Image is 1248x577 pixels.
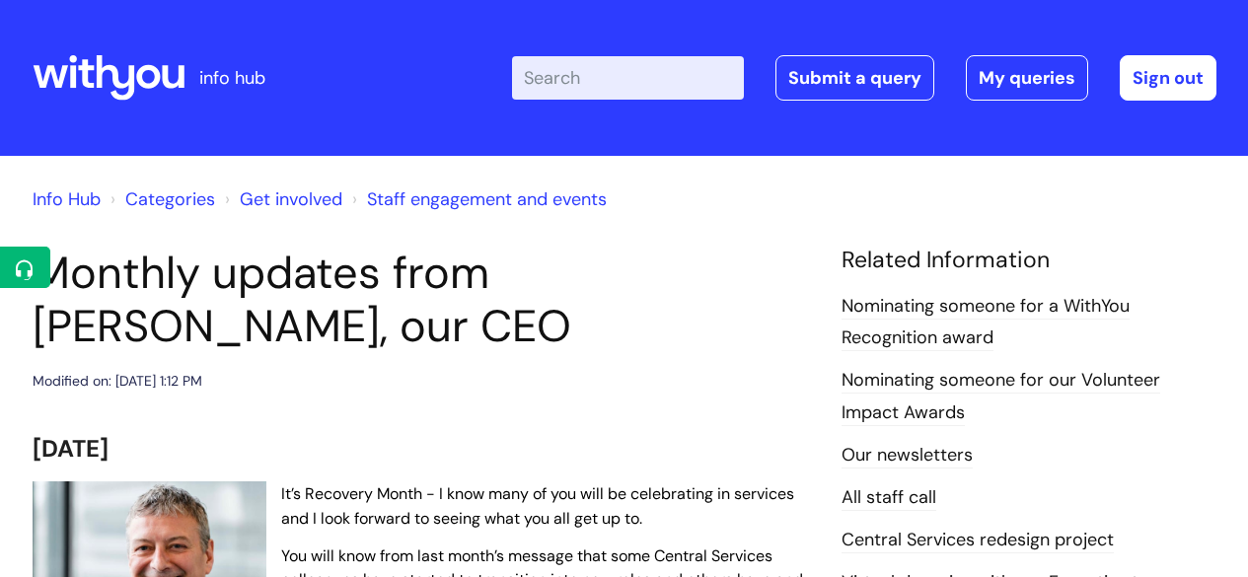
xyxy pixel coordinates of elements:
[220,183,342,215] li: Get involved
[33,369,202,394] div: Modified on: [DATE] 1:12 PM
[1120,55,1216,101] a: Sign out
[842,294,1130,351] a: Nominating someone for a WithYou Recognition award
[33,187,101,211] a: Info Hub
[842,485,936,511] a: All staff call
[512,55,1216,101] div: | -
[106,183,215,215] li: Solution home
[842,443,973,469] a: Our newsletters
[512,56,744,100] input: Search
[125,187,215,211] a: Categories
[966,55,1088,101] a: My queries
[347,183,607,215] li: Staff engagement and events
[842,528,1114,553] a: Central Services redesign project
[199,62,265,94] p: info hub
[842,247,1216,274] h4: Related Information
[240,187,342,211] a: Get involved
[367,187,607,211] a: Staff engagement and events
[281,483,794,529] span: It’s Recovery Month - I know many of you will be celebrating in services and I look forward to se...
[775,55,934,101] a: Submit a query
[33,247,812,353] h1: Monthly updates from [PERSON_NAME], our CEO
[842,368,1160,425] a: Nominating someone for our Volunteer Impact Awards
[33,433,109,464] span: [DATE]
